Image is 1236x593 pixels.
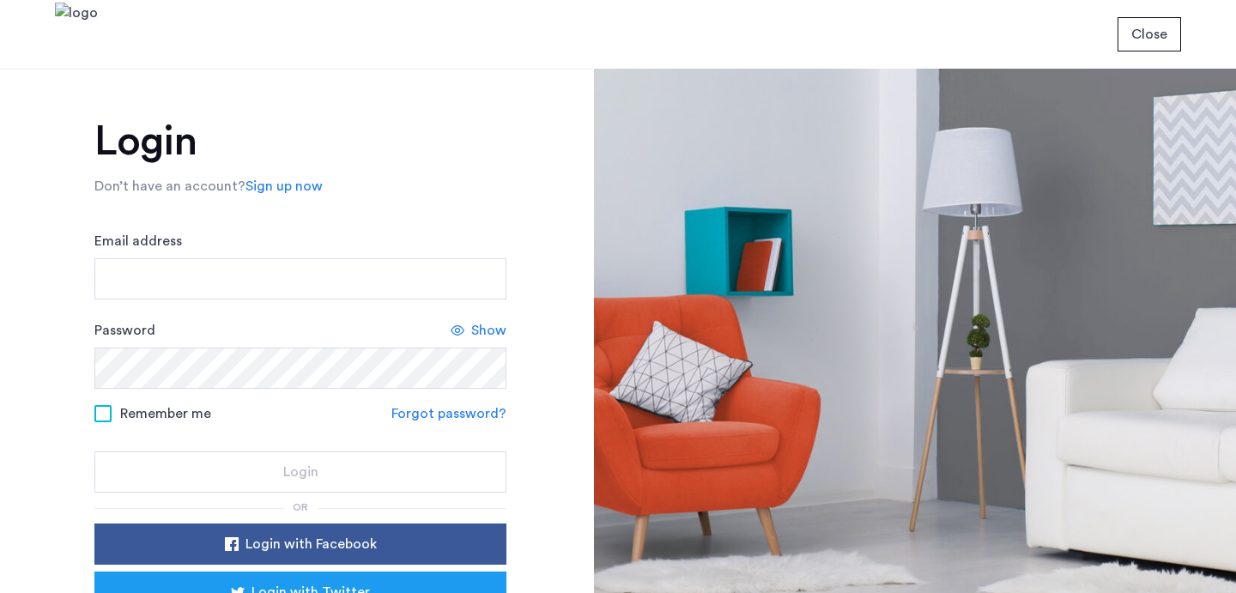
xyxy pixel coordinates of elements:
[1131,24,1167,45] span: Close
[94,231,182,251] label: Email address
[55,3,98,67] img: logo
[120,403,211,424] span: Remember me
[94,523,506,565] button: button
[471,320,506,341] span: Show
[293,502,308,512] span: or
[94,451,506,493] button: button
[94,121,506,162] h1: Login
[1118,17,1181,51] button: button
[94,179,245,193] span: Don’t have an account?
[245,176,323,197] a: Sign up now
[94,320,155,341] label: Password
[391,403,506,424] a: Forgot password?
[245,534,377,554] span: Login with Facebook
[283,462,318,482] span: Login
